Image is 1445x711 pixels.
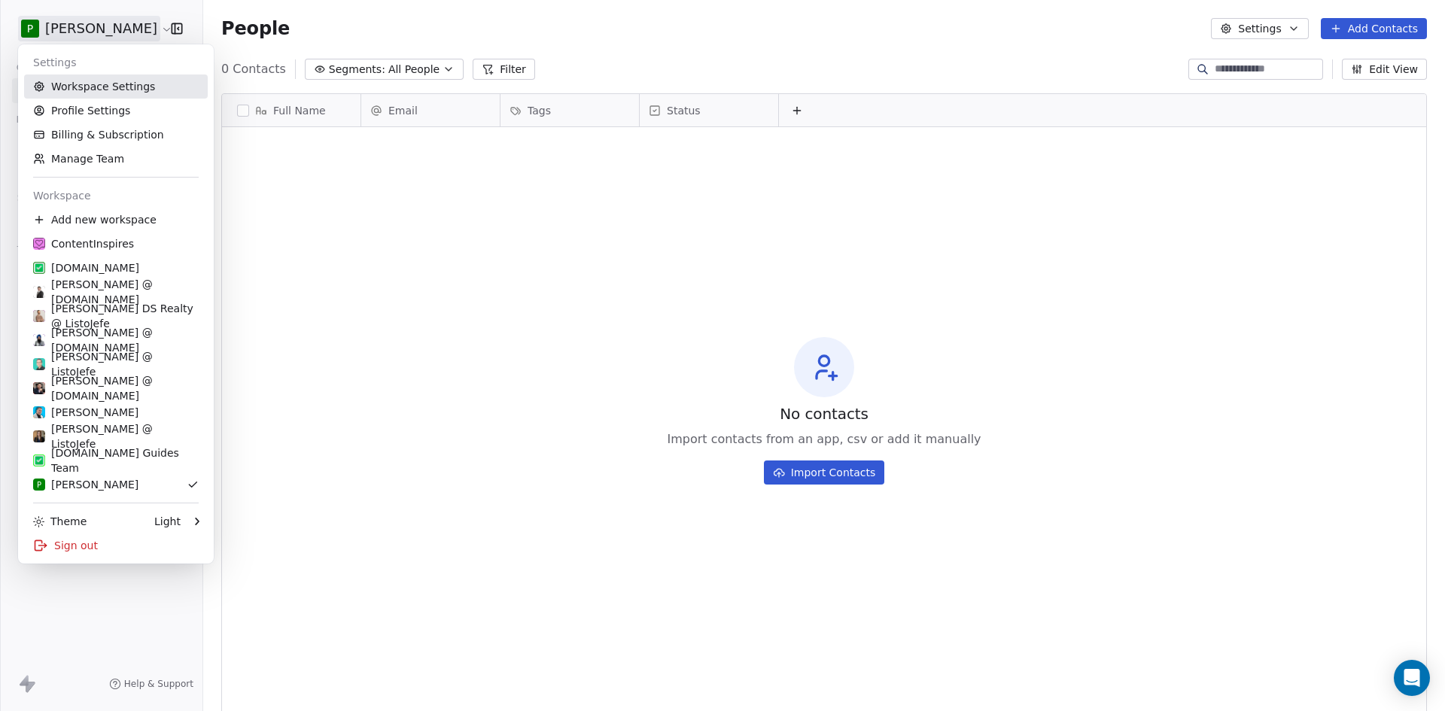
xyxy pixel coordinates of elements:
[33,262,45,274] img: ListoJefe.com%20icon%201080x1080%20Transparent-bg.png
[33,277,199,307] div: [PERSON_NAME] @ [DOMAIN_NAME]
[33,349,199,379] div: [PERSON_NAME] @ ListoJefe
[33,236,134,251] div: ContentInspires
[33,260,139,275] div: [DOMAIN_NAME]
[33,310,45,322] img: Daniel%20Simpson%20Social%20Media%20Profile%20Picture%201080x1080%20Option%201.png
[24,50,208,74] div: Settings
[24,123,208,147] a: Billing & Subscription
[24,533,208,558] div: Sign out
[24,99,208,123] a: Profile Settings
[37,479,41,491] span: P
[33,405,138,420] div: [PERSON_NAME]
[33,325,199,355] div: [PERSON_NAME] @ [DOMAIN_NAME]
[33,421,199,451] div: [PERSON_NAME] @ ListoJefe
[33,373,199,403] div: [PERSON_NAME] @ [DOMAIN_NAME]
[33,286,45,298] img: Alex%20Farcas%201080x1080.png
[33,406,45,418] img: Simple%20Professional%20Name%20Introduction%20LinkedIn%20Profile%20Picture.png
[33,334,45,346] img: Gopal%20Ranu%20Profile%20Picture%201080x1080.png
[24,184,208,208] div: Workspace
[33,358,45,370] img: Enrique-6s-4-LJ.png
[33,301,199,331] div: [PERSON_NAME] DS Realty @ ListoJefe
[24,208,208,232] div: Add new workspace
[33,430,45,442] img: Carly-McClure-s-6-v2.png
[24,147,208,171] a: Manage Team
[33,477,138,492] div: [PERSON_NAME]
[33,514,87,529] div: Theme
[33,238,45,250] img: ContentInspires.com%20Icon.png
[33,445,199,476] div: [DOMAIN_NAME] Guides Team
[24,74,208,99] a: Workspace Settings
[154,514,181,529] div: Light
[33,454,45,466] img: ListoJefe.com%20icon%201080x1080%20Transparent-bg.png
[33,382,45,394] img: Antony%20Chan%20Social%20Media%20Profile%20Picture%201080x1080%20Final.png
